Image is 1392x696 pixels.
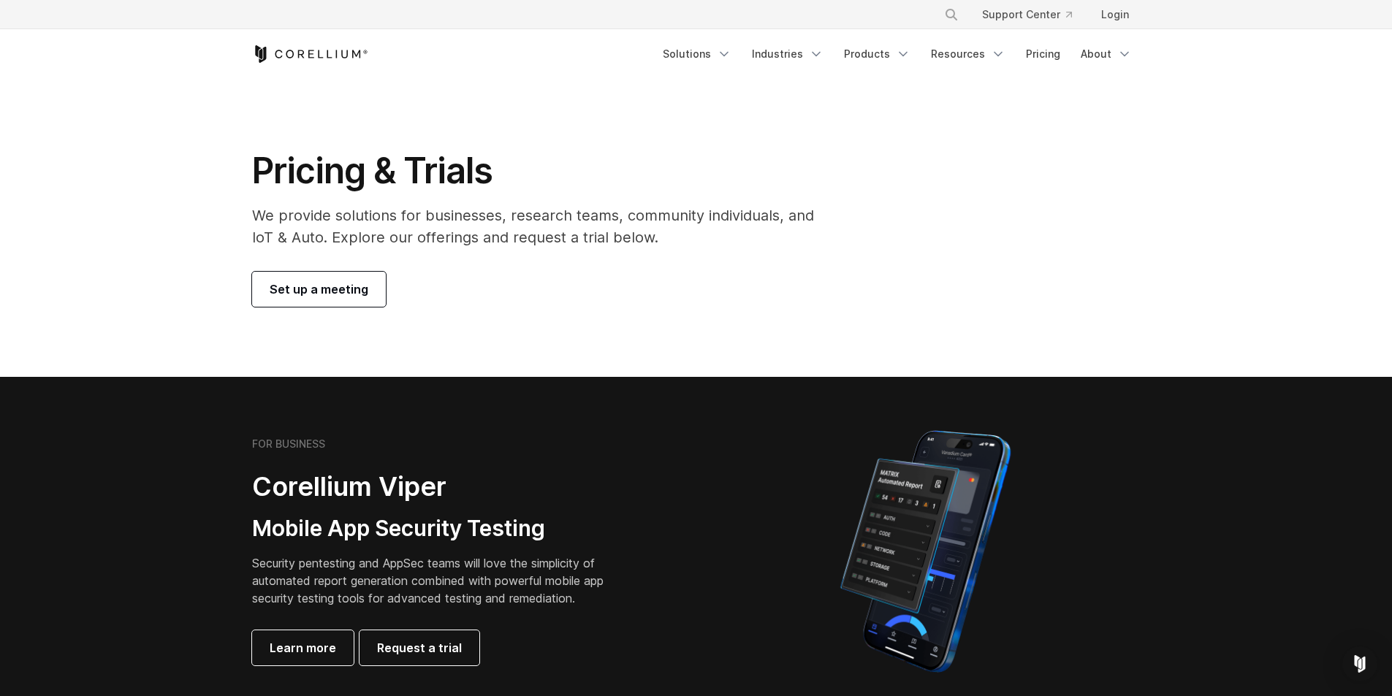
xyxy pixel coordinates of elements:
div: Open Intercom Messenger [1342,646,1377,681]
a: Resources [922,41,1014,67]
a: Products [835,41,919,67]
span: Learn more [270,639,336,657]
a: Solutions [654,41,740,67]
a: About [1072,41,1141,67]
span: Set up a meeting [270,280,368,298]
div: Navigation Menu [927,1,1141,28]
a: Login [1089,1,1141,28]
img: Corellium MATRIX automated report on iPhone showing app vulnerability test results across securit... [815,424,1035,679]
a: Support Center [970,1,1084,28]
a: Request a trial [360,630,479,665]
h6: FOR BUSINESS [252,437,325,451]
a: Industries [743,41,832,67]
a: Set up a meeting [252,272,386,307]
p: Security pentesting and AppSec teams will love the simplicity of automated report generation comb... [252,554,626,607]
div: Navigation Menu [654,41,1141,67]
span: Request a trial [377,639,462,657]
h2: Corellium Viper [252,470,626,503]
button: Search [938,1,965,28]
h1: Pricing & Trials [252,149,834,193]
p: We provide solutions for businesses, research teams, community individuals, and IoT & Auto. Explo... [252,204,834,248]
a: Pricing [1017,41,1069,67]
h3: Mobile App Security Testing [252,515,626,543]
a: Corellium Home [252,45,368,63]
a: Learn more [252,630,354,665]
